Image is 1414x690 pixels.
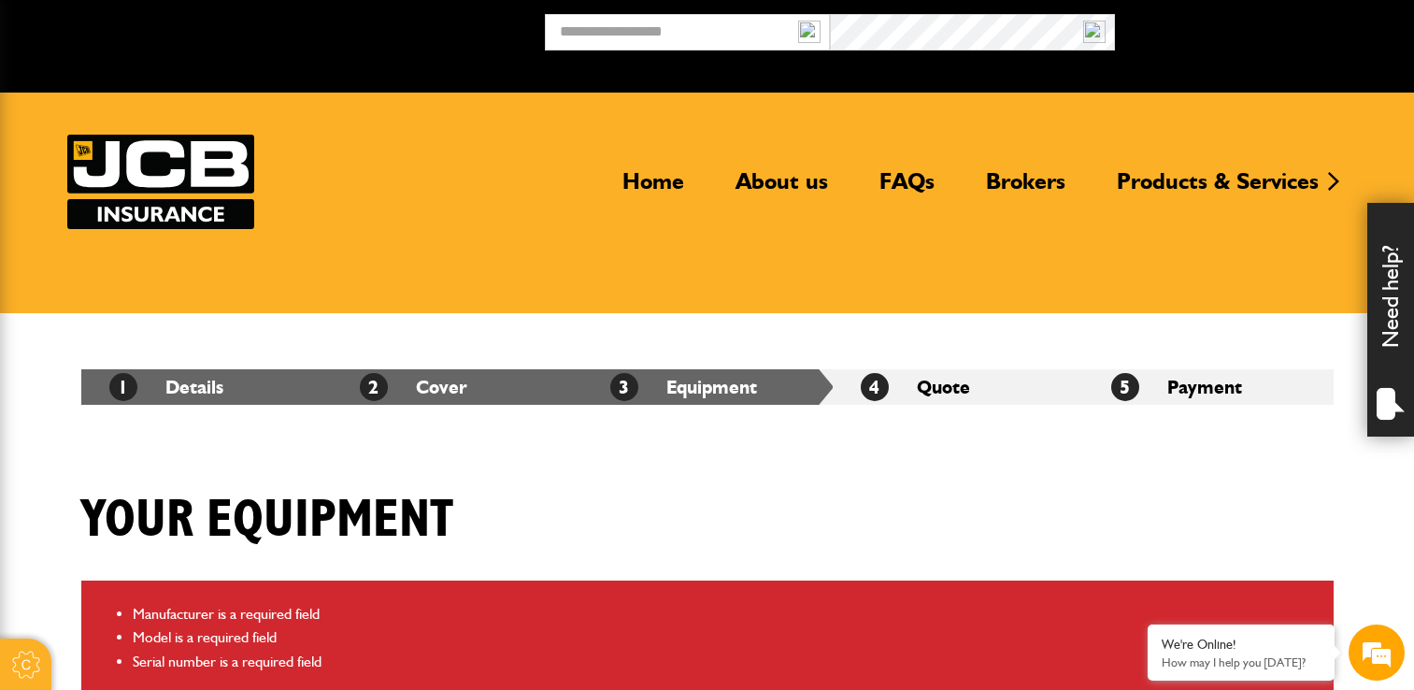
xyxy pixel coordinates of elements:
[81,489,453,552] h1: Your equipment
[1103,167,1333,210] a: Products & Services
[865,167,949,210] a: FAQs
[972,167,1079,210] a: Brokers
[67,135,254,229] a: JCB Insurance Services
[610,373,638,401] span: 3
[861,373,889,401] span: 4
[798,21,821,43] img: npw-badge-icon-locked.svg
[1083,369,1334,405] li: Payment
[1162,637,1321,653] div: We're Online!
[133,650,1320,674] li: Serial number is a required field
[1162,655,1321,669] p: How may I help you today?
[721,167,842,210] a: About us
[1115,14,1400,43] button: Broker Login
[109,373,137,401] span: 1
[109,376,223,398] a: 1Details
[133,602,1320,626] li: Manufacturer is a required field
[582,369,833,405] li: Equipment
[1367,203,1414,437] div: Need help?
[360,376,467,398] a: 2Cover
[1111,373,1139,401] span: 5
[1083,21,1106,43] img: npw-badge-icon-locked.svg
[133,625,1320,650] li: Model is a required field
[67,135,254,229] img: JCB Insurance Services logo
[608,167,698,210] a: Home
[360,373,388,401] span: 2
[833,369,1083,405] li: Quote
